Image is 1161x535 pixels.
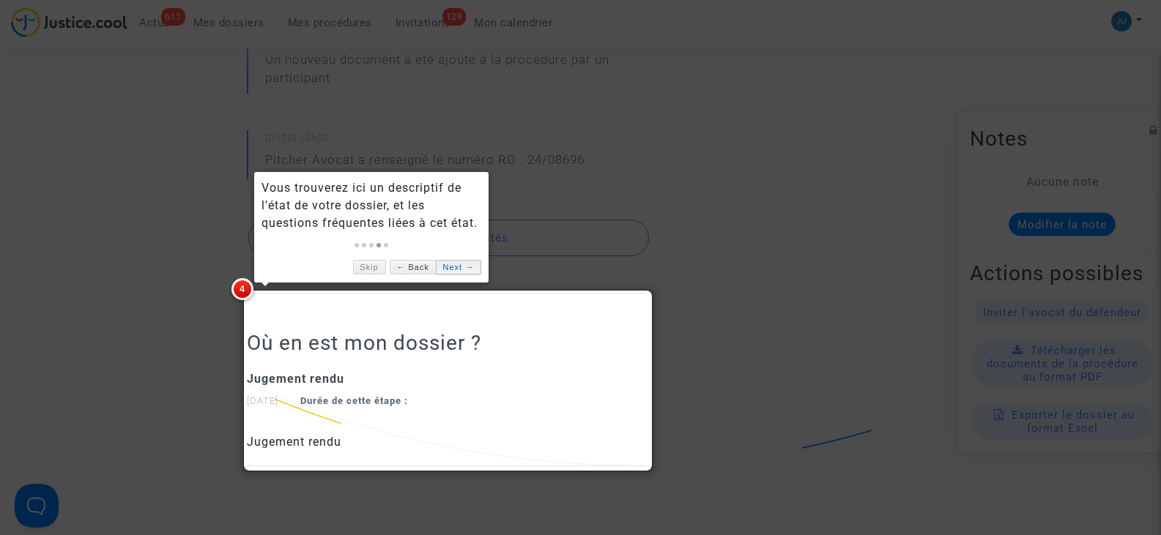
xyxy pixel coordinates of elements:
div: Jugement rendu [247,433,648,451]
h2: Où en est mon dossier ? [247,330,648,356]
a: Next → [436,260,481,275]
div: Jugement rendu [247,370,648,388]
a: Skip [353,260,386,275]
small: [DATE] [247,395,408,406]
a: ← Back [390,260,436,275]
div: Vous trouverez ici un descriptif de l'état de votre dossier, et les questions fréquentes liées à ... [261,179,481,232]
strong: Durée de cette étape : [300,395,408,406]
span: 4 [231,278,253,300]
